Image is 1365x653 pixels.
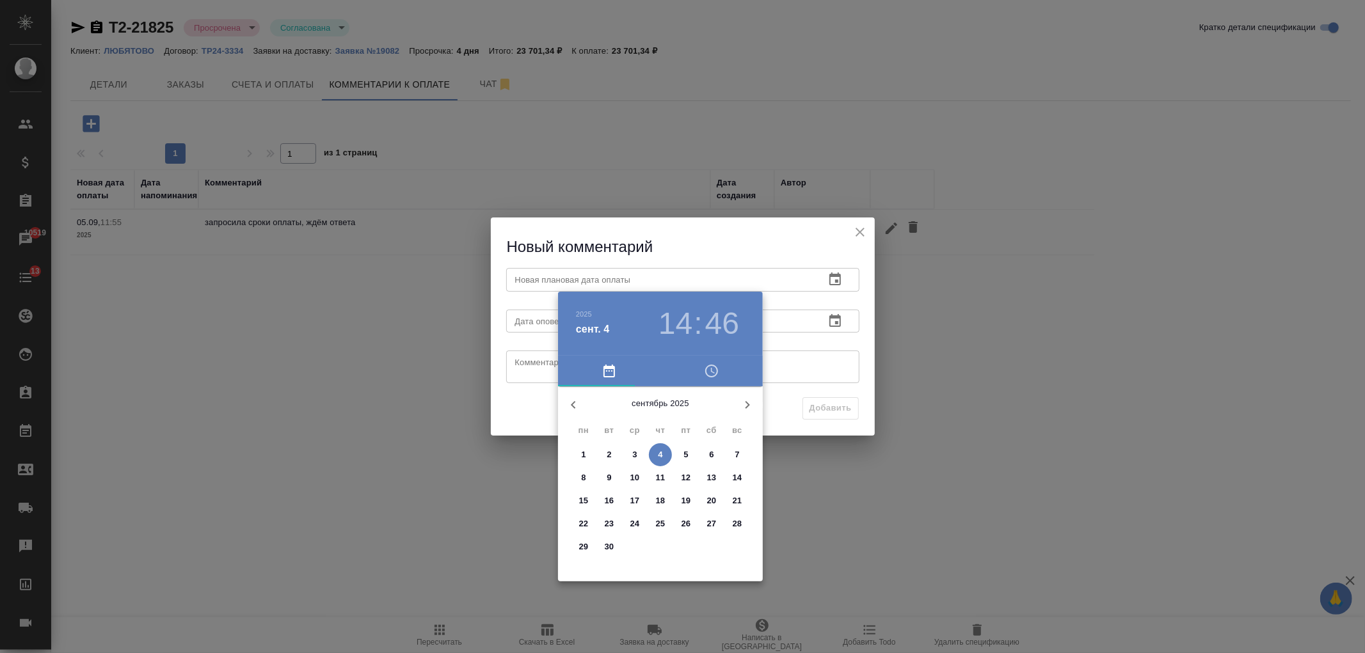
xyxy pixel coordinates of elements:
button: 21 [726,489,749,512]
span: вт [598,424,621,437]
span: сб [700,424,723,437]
button: 19 [675,489,698,512]
button: 11 [649,466,672,489]
p: 23 [605,517,614,530]
button: 26 [675,512,698,535]
p: 4 [658,448,662,461]
button: 18 [649,489,672,512]
p: 29 [579,540,589,553]
span: чт [649,424,672,437]
p: 19 [682,494,691,507]
button: 7 [726,443,749,466]
button: 4 [649,443,672,466]
button: 6 [700,443,723,466]
p: 17 [630,494,640,507]
button: 16 [598,489,621,512]
button: 30 [598,535,621,558]
p: 28 [733,517,742,530]
p: 25 [656,517,666,530]
p: 14 [733,471,742,484]
p: 26 [682,517,691,530]
p: 9 [607,471,611,484]
p: 13 [707,471,717,484]
p: 1 [581,448,586,461]
button: 5 [675,443,698,466]
p: 22 [579,517,589,530]
button: 17 [623,489,646,512]
p: 21 [733,494,742,507]
button: 28 [726,512,749,535]
p: 12 [682,471,691,484]
button: 14 [659,306,692,342]
button: 25 [649,512,672,535]
p: 7 [735,448,739,461]
button: 8 [572,466,595,489]
button: 13 [700,466,723,489]
p: 20 [707,494,717,507]
p: 8 [581,471,586,484]
button: 12 [675,466,698,489]
p: 15 [579,494,589,507]
button: 20 [700,489,723,512]
button: 10 [623,466,646,489]
p: 6 [709,448,714,461]
button: 9 [598,466,621,489]
p: 24 [630,517,640,530]
p: 30 [605,540,614,553]
p: 16 [605,494,614,507]
button: 3 [623,443,646,466]
p: 2 [607,448,611,461]
button: 15 [572,489,595,512]
button: 46 [705,306,739,342]
p: 18 [656,494,666,507]
button: 14 [726,466,749,489]
button: 22 [572,512,595,535]
button: 24 [623,512,646,535]
p: 27 [707,517,717,530]
button: 2025 [576,310,592,318]
button: 2 [598,443,621,466]
p: 5 [683,448,688,461]
button: 23 [598,512,621,535]
h3: : [694,306,702,342]
button: 27 [700,512,723,535]
button: сент. 4 [576,322,610,337]
span: пн [572,424,595,437]
span: ср [623,424,646,437]
p: 11 [656,471,666,484]
p: 3 [632,448,637,461]
p: сентябрь 2025 [589,397,732,410]
button: 29 [572,535,595,558]
span: пт [675,424,698,437]
button: 1 [572,443,595,466]
p: 10 [630,471,640,484]
span: вс [726,424,749,437]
